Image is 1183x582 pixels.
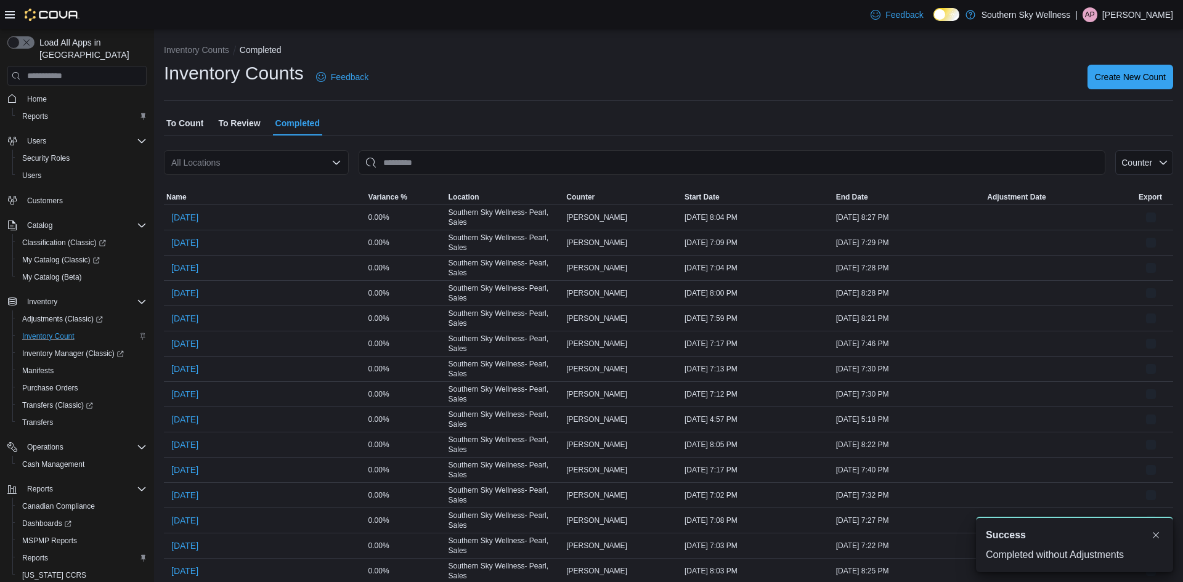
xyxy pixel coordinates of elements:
[22,418,53,427] span: Transfers
[331,158,341,168] button: Open list of options
[17,499,147,514] span: Canadian Compliance
[834,190,985,204] button: End Date
[446,432,564,457] div: Southern Sky Wellness- Pearl, Sales
[682,513,834,528] div: [DATE] 7:08 PM
[17,363,147,378] span: Manifests
[171,540,198,552] span: [DATE]
[446,230,564,255] div: Southern Sky Wellness- Pearl, Sales
[12,515,152,532] a: Dashboards
[22,536,77,546] span: MSPMP Reports
[171,514,198,527] span: [DATE]
[834,286,985,301] div: [DATE] 8:28 PM
[2,89,152,107] button: Home
[566,414,627,424] span: [PERSON_NAME]
[22,482,147,496] span: Reports
[836,192,868,202] span: End Date
[22,519,71,528] span: Dashboards
[17,312,147,326] span: Adjustments (Classic)
[164,44,1173,59] nav: An example of EuiBreadcrumbs
[1121,158,1152,168] span: Counter
[17,151,75,166] a: Security Roles
[566,515,627,525] span: [PERSON_NAME]
[446,483,564,507] div: Southern Sky Wellness- Pearl, Sales
[446,281,564,305] div: Southern Sky Wellness- Pearl, Sales
[12,234,152,251] a: Classification (Classic)
[22,440,147,455] span: Operations
[366,362,446,376] div: 0.00%
[164,45,229,55] button: Inventory Counts
[171,489,198,501] span: [DATE]
[682,538,834,553] div: [DATE] 7:03 PM
[2,439,152,456] button: Operations
[12,167,152,184] button: Users
[366,412,446,427] div: 0.00%
[366,235,446,250] div: 0.00%
[366,387,446,402] div: 0.00%
[17,398,147,413] span: Transfers (Classic)
[2,192,152,209] button: Customers
[446,407,564,432] div: Southern Sky Wellness- Pearl, Sales
[12,414,152,431] button: Transfers
[17,457,89,472] a: Cash Management
[166,192,187,202] span: Name
[27,484,53,494] span: Reports
[566,566,627,576] span: [PERSON_NAME]
[22,349,124,358] span: Inventory Manager (Classic)
[834,261,985,275] div: [DATE] 7:28 PM
[17,381,147,395] span: Purchase Orders
[1148,528,1163,543] button: Dismiss toast
[834,210,985,225] div: [DATE] 8:27 PM
[834,564,985,578] div: [DATE] 8:25 PM
[446,331,564,356] div: Southern Sky Wellness- Pearl, Sales
[22,331,75,341] span: Inventory Count
[22,440,68,455] button: Operations
[17,329,147,344] span: Inventory Count
[171,464,198,476] span: [DATE]
[171,565,198,577] span: [DATE]
[566,238,627,248] span: [PERSON_NAME]
[834,362,985,376] div: [DATE] 7:30 PM
[22,294,62,309] button: Inventory
[366,311,446,326] div: 0.00%
[566,288,627,298] span: [PERSON_NAME]
[682,210,834,225] div: [DATE] 8:04 PM
[1115,150,1173,175] button: Counter
[166,111,203,135] span: To Count
[17,109,147,124] span: Reports
[366,488,446,503] div: 0.00%
[22,218,147,233] span: Catalog
[17,516,76,531] a: Dashboards
[366,538,446,553] div: 0.00%
[17,551,147,565] span: Reports
[12,269,152,286] button: My Catalog (Beta)
[166,511,203,530] button: [DATE]
[987,192,1046,202] span: Adjustment Date
[2,132,152,150] button: Users
[22,111,48,121] span: Reports
[2,480,152,498] button: Reports
[834,412,985,427] div: [DATE] 5:18 PM
[446,357,564,381] div: Southern Sky Wellness- Pearl, Sales
[166,562,203,580] button: [DATE]
[166,309,203,328] button: [DATE]
[682,412,834,427] div: [DATE] 4:57 PM
[17,312,108,326] a: Adjustments (Classic)
[17,415,58,430] a: Transfers
[985,190,1136,204] button: Adjustment Date
[22,92,52,107] a: Home
[240,45,282,55] button: Completed
[834,336,985,351] div: [DATE] 7:46 PM
[446,190,564,204] button: Location
[566,339,627,349] span: [PERSON_NAME]
[218,111,260,135] span: To Review
[27,297,57,307] span: Inventory
[682,488,834,503] div: [DATE] 7:02 PM
[682,286,834,301] div: [DATE] 8:00 PM
[682,564,834,578] div: [DATE] 8:03 PM
[986,528,1026,543] span: Success
[22,400,93,410] span: Transfers (Classic)
[682,362,834,376] div: [DATE] 7:13 PM
[17,270,87,285] a: My Catalog (Beta)
[17,533,82,548] a: MSPMP Reports
[22,238,106,248] span: Classification (Classic)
